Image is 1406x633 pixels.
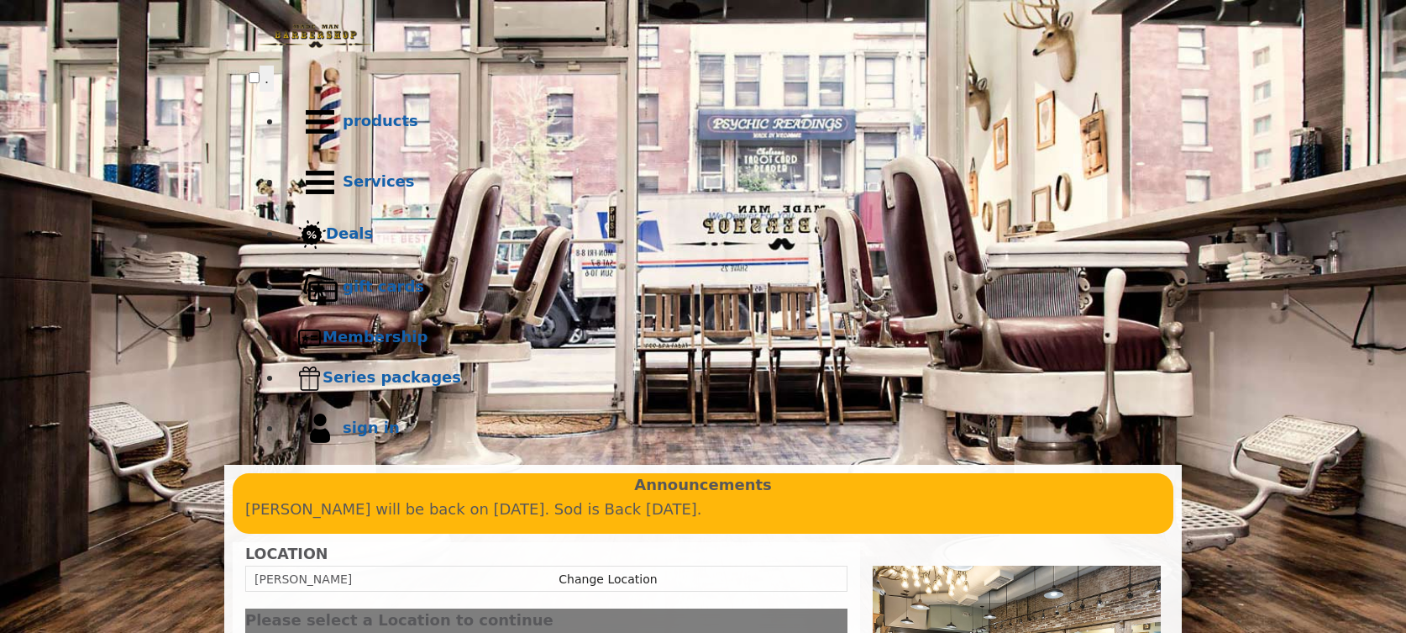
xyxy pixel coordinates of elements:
[282,318,1157,358] a: MembershipMembership
[249,9,383,63] img: Made Man Barbershop logo
[297,366,323,391] img: Series packages
[343,419,400,436] b: sign in
[282,213,1157,257] a: DealsDeals
[282,92,1157,152] a: Productsproducts
[282,257,1157,318] a: Gift cardsgift cards
[822,615,847,626] button: close dialog
[323,328,428,346] b: Membership
[245,611,553,629] span: Please select a Location to continue
[254,572,352,586] span: [PERSON_NAME]
[343,172,415,190] b: Services
[260,66,274,92] button: menu toggle
[559,572,657,586] a: Change Location
[245,546,328,562] b: LOCATION
[297,160,343,205] img: Services
[297,99,343,145] img: Products
[323,368,461,386] b: Series packages
[343,277,424,295] b: gift cards
[297,265,343,310] img: Gift cards
[343,112,418,129] b: products
[245,498,1161,522] p: [PERSON_NAME] will be back on [DATE]. Sod is Back [DATE].
[265,70,269,87] span: .
[249,72,260,83] input: menu toggle
[282,398,1157,459] a: sign insign in
[282,358,1157,398] a: Series packagesSeries packages
[282,152,1157,213] a: ServicesServices
[297,406,343,451] img: sign in
[634,473,772,498] b: Announcements
[297,325,323,351] img: Membership
[326,224,373,242] b: Deals
[297,220,326,250] img: Deals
